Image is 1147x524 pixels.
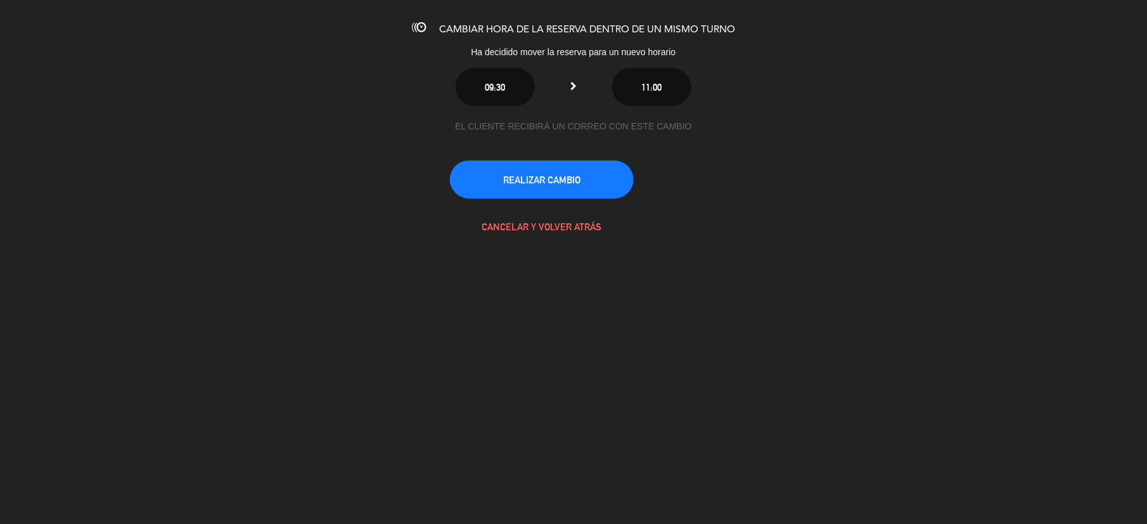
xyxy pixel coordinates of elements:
span: 11:00 [642,82,662,93]
button: 11:00 [612,68,691,106]
div: EL CLIENTE RECIBIRÁ UN CORREO CON ESTE CAMBIO [450,119,697,134]
span: CAMBIAR HORA DE LA RESERVA DENTRO DE UN MISMO TURNO [439,25,735,35]
button: REALIZAR CAMBIO [450,160,634,199]
button: 09:30 [456,68,535,106]
button: CANCELAR Y VOLVER ATRÁS [450,207,634,246]
span: 09:30 [485,82,505,93]
div: Ha decidido mover la reserva para un nuevo horario [364,45,783,60]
